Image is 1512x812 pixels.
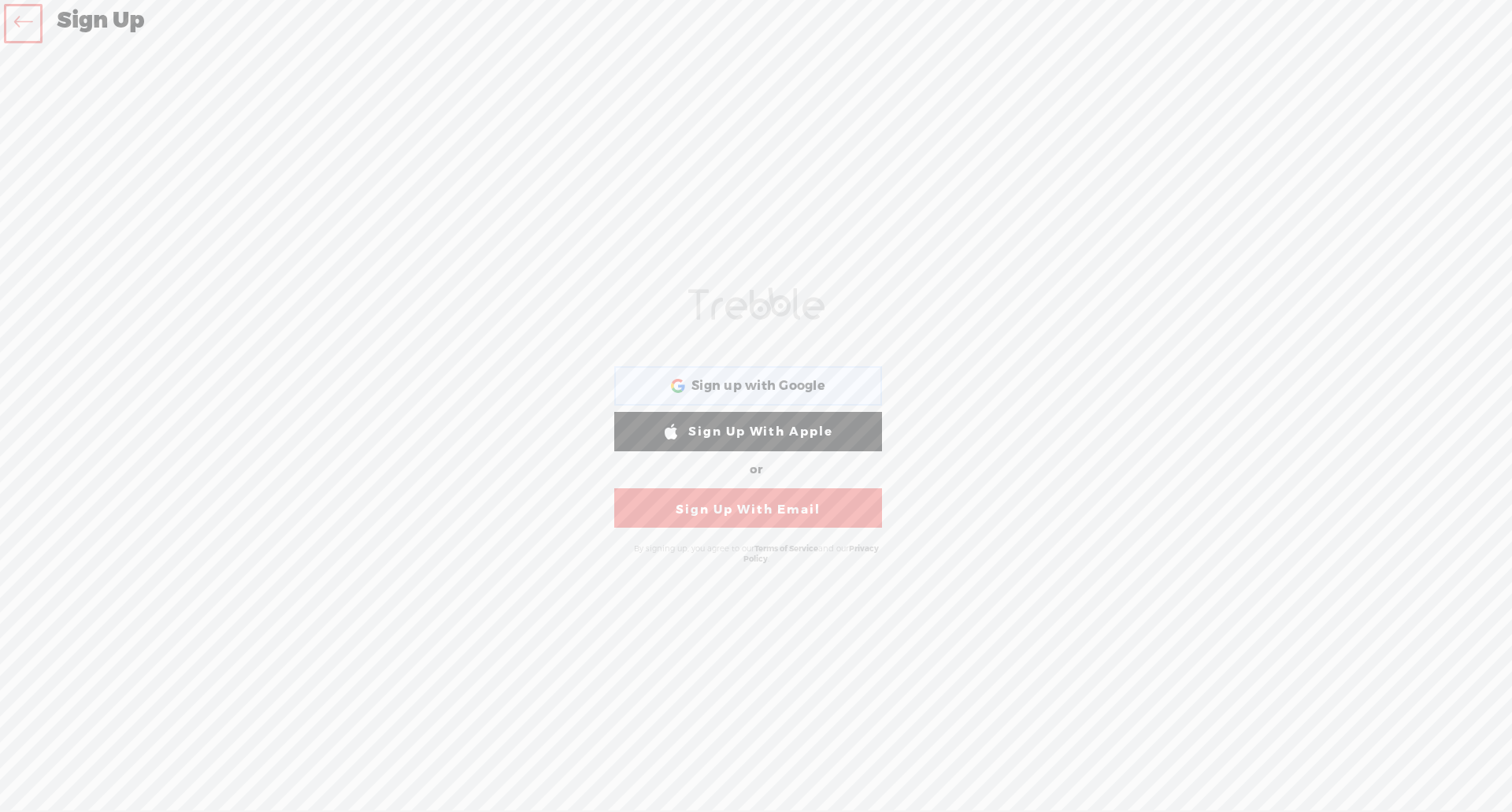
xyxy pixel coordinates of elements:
[614,412,882,451] a: Sign Up With Apple
[618,536,894,572] div: By signing up, you agree to our and our .
[754,543,818,554] a: Terms of Service
[691,378,825,395] span: Sign up with Google
[614,366,882,406] div: Sign up with Google
[614,488,882,528] a: Sign Up With Email
[606,458,906,483] div: or
[743,543,879,564] a: Privacy Policy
